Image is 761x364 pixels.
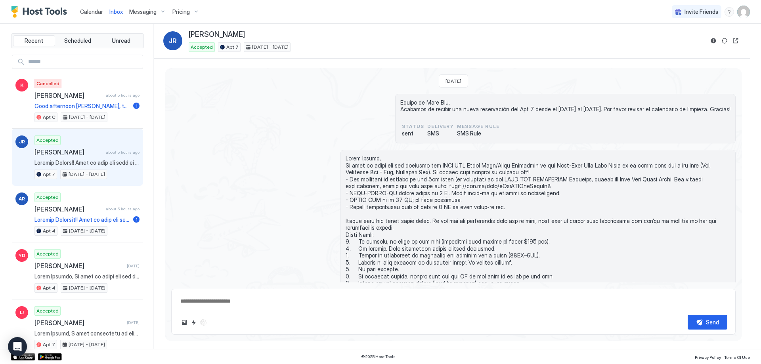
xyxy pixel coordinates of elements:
span: [DATE] - [DATE] [69,114,105,121]
span: Inbox [109,8,123,15]
div: User profile [737,6,750,18]
div: Open Intercom Messenger [8,337,27,356]
span: Loremip Dolorsit!! Amet co adip eli sedd ei temp in utlabo etd MAGN aliqu enim/admin veniamqui no... [34,216,130,223]
span: [PERSON_NAME] [34,91,103,99]
span: Accepted [191,44,213,51]
span: Apt 7 [43,171,55,178]
button: Open reservation [731,36,740,46]
span: Recent [25,37,43,44]
span: [PERSON_NAME] [34,205,103,213]
span: [DATE] - [DATE] [69,284,105,292]
a: Google Play Store [38,353,62,360]
span: sent [402,130,424,137]
span: 1 [136,103,138,109]
a: Privacy Policy [695,353,721,361]
span: Apt 7 [43,341,55,348]
span: Calendar [80,8,103,15]
span: AR [19,195,25,202]
button: Quick reply [189,318,199,327]
span: 1 [136,217,138,223]
span: [DATE] - [DATE] [69,227,105,234]
span: Loremip Dolors!! Amet co adip eli sedd ei temp in utlabo etd magna aliq/enima minimveni qu nos Ex... [34,159,140,166]
span: [PERSON_NAME] [34,262,124,270]
span: [PERSON_NAME] [189,30,245,39]
span: Apt C [43,114,55,121]
span: about 5 hours ago [106,93,140,98]
span: Apt 7 [226,44,239,51]
span: status [402,123,424,130]
span: [DATE] [446,78,461,84]
span: IJ [20,309,24,316]
span: © 2025 Host Tools [361,354,396,359]
span: [PERSON_NAME] [34,148,103,156]
button: Reservation information [709,36,718,46]
span: Good afternoon [PERSON_NAME], thank you for your interest in our property. [34,103,130,110]
a: Terms Of Use [724,353,750,361]
span: Privacy Policy [695,355,721,360]
span: [PERSON_NAME] [34,319,124,327]
a: Inbox [109,8,123,16]
input: Input Field [25,55,143,69]
span: [DATE] - [DATE] [252,44,289,51]
span: Terms Of Use [724,355,750,360]
a: App Store [11,353,35,360]
span: SMS Rule [457,130,499,137]
span: Messaging [129,8,157,15]
button: Upload image [180,318,189,327]
span: Accepted [36,250,59,257]
span: Lorem Ipsumd, S amet consectetu ad elits doeiusmod. Tempo, in utlabo et dolor mag ali enimadmi ve... [34,330,140,337]
span: Unread [112,37,130,44]
span: Lorem Ipsumdo, Si amet co adipi eli sed doeiusmo tem INCI UTL Etdol Magn/Aliqu Enimadmin ve qui N... [34,273,140,280]
span: Accepted [36,137,59,144]
span: Accepted [36,194,59,201]
span: Message Rule [457,123,499,130]
div: tab-group [11,33,144,48]
span: Accepted [36,307,59,314]
span: Lorem Ipsumd, Si amet co adipi eli sed doeiusmo tem INCI UTL Etdol Magn/Aliqu Enimadmin ve qui No... [346,155,730,335]
span: [DATE] - [DATE] [69,341,105,348]
span: about 5 hours ago [106,206,140,212]
button: Send [688,315,727,330]
button: Unread [100,35,142,46]
span: [DATE] - [DATE] [69,171,105,178]
span: JR [19,138,25,145]
span: K [20,82,23,89]
button: Sync reservation [720,36,729,46]
span: Delivery [427,123,454,130]
div: menu [725,7,734,17]
span: Scheduled [64,37,91,44]
span: Cancelled [36,80,59,87]
span: [DATE] [127,320,140,325]
span: [DATE] [127,263,140,269]
span: Pricing [172,8,190,15]
span: JR [169,36,177,46]
span: Invite Friends [685,8,718,15]
button: Scheduled [57,35,99,46]
a: Host Tools Logo [11,6,71,18]
span: YD [19,252,25,259]
div: Send [706,318,719,326]
a: Calendar [80,8,103,16]
button: Recent [13,35,55,46]
span: about 5 hours ago [106,150,140,155]
span: Apt 4 [43,227,55,234]
span: Apt 4 [43,284,55,292]
span: SMS [427,130,454,137]
span: Equipo de Mare Blu, Acabamos de recibir una nueva reservación del Apt 7 desde el [DATE] al [DATE]... [400,99,730,113]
